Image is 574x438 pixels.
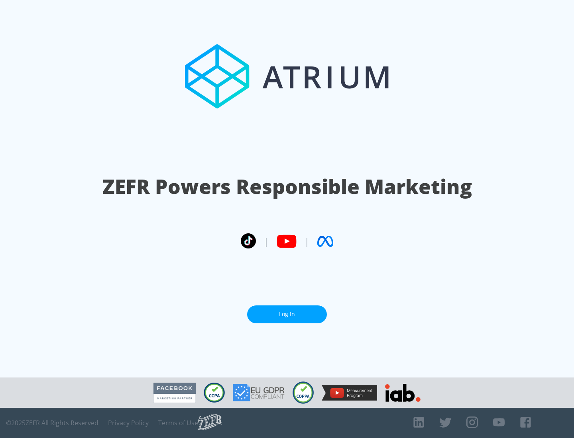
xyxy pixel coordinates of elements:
img: YouTube Measurement Program [322,385,377,401]
span: | [264,235,269,247]
span: | [305,235,309,247]
img: Facebook Marketing Partner [153,383,196,403]
a: Terms of Use [158,419,198,427]
a: Privacy Policy [108,419,149,427]
h1: ZEFR Powers Responsible Marketing [102,173,472,200]
img: CCPA Compliant [204,383,225,403]
span: © 2025 ZEFR All Rights Reserved [6,419,98,427]
a: Log In [247,305,327,323]
img: GDPR Compliant [233,384,285,401]
img: COPPA Compliant [293,381,314,404]
img: IAB [385,384,421,402]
